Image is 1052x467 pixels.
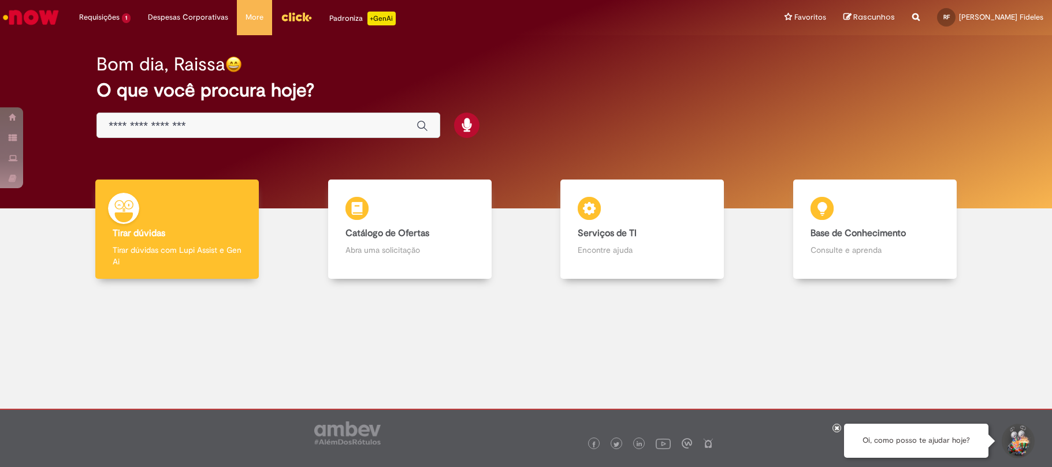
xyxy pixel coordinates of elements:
[1000,424,1035,458] button: Iniciar Conversa de Suporte
[113,244,241,267] p: Tirar dúvidas com Lupi Assist e Gen Ai
[844,424,988,458] div: Oi, como posso te ajudar hoje?
[345,227,429,239] b: Catálogo de Ofertas
[1,6,61,29] img: ServiceNow
[96,80,956,100] h2: O que você procura hoje?
[959,12,1043,22] span: [PERSON_NAME] Fideles
[682,438,692,449] img: logo_footer_workplace.png
[656,436,671,451] img: logo_footer_youtube.png
[526,180,759,279] a: Serviços de TI Encontre ajuda
[759,180,991,279] a: Base de Conhecimento Consulte e aprenda
[122,13,131,23] span: 1
[79,12,120,23] span: Requisições
[578,244,707,256] p: Encontre ajuda
[367,12,396,25] p: +GenAi
[811,244,939,256] p: Consulte e aprenda
[225,56,242,73] img: happy-face.png
[329,12,396,25] div: Padroniza
[614,442,619,447] img: logo_footer_twitter.png
[61,180,293,279] a: Tirar dúvidas Tirar dúvidas com Lupi Assist e Gen Ai
[591,442,597,447] img: logo_footer_facebook.png
[314,421,381,444] img: logo_footer_ambev_rotulo_gray.png
[578,227,637,239] b: Serviços de TI
[943,13,950,21] span: RF
[113,227,165,239] b: Tirar dúvidas
[246,12,263,23] span: More
[637,441,642,448] img: logo_footer_linkedin.png
[293,180,526,279] a: Catálogo de Ofertas Abra uma solicitação
[853,12,895,23] span: Rascunhos
[811,227,906,239] b: Base de Conhecimento
[148,12,228,23] span: Despesas Corporativas
[703,438,713,449] img: logo_footer_naosei.png
[96,54,225,74] h2: Bom dia, Raissa
[843,12,895,23] a: Rascunhos
[281,8,312,25] img: click_logo_yellow_360x200.png
[794,12,826,23] span: Favoritos
[345,244,474,256] p: Abra uma solicitação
